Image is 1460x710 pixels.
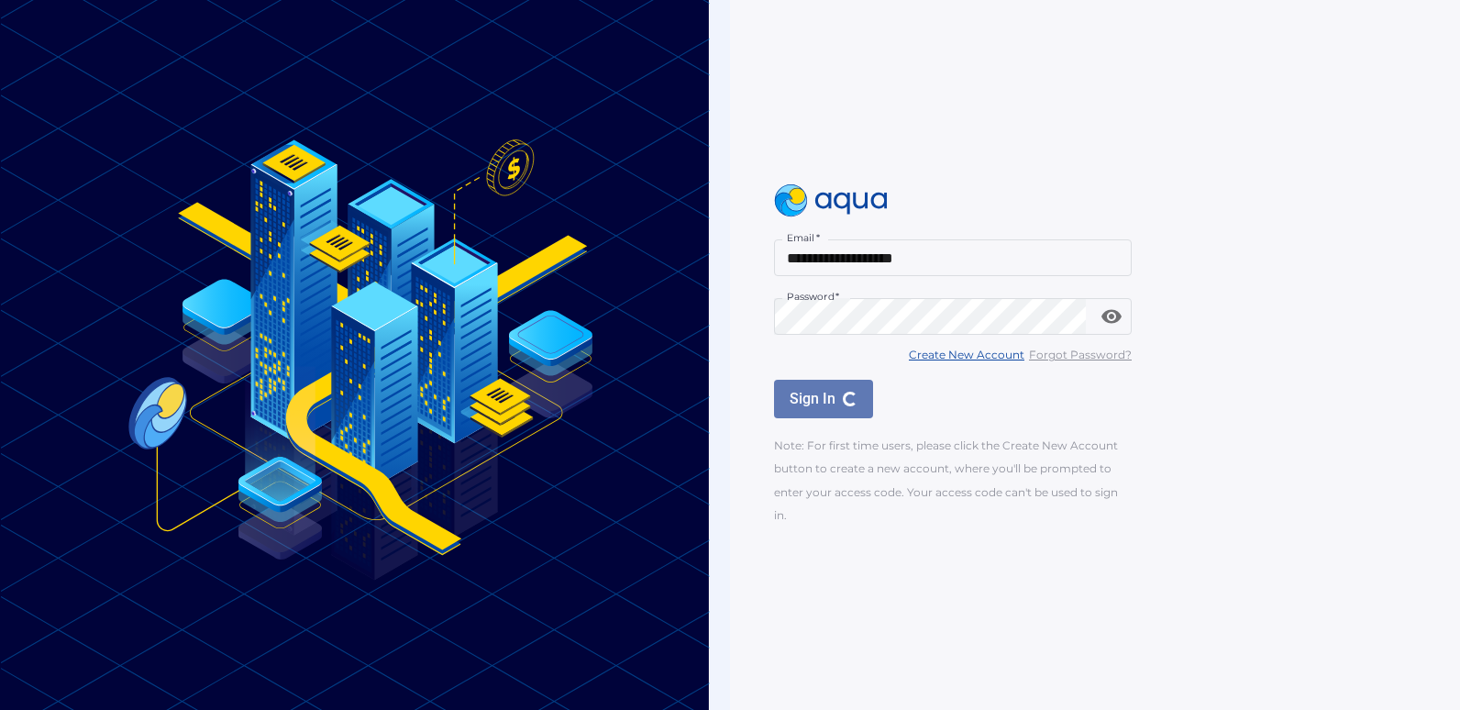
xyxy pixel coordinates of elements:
[774,438,1118,521] span: Note: For first time users, please click the Create New Account button to create a new account, w...
[909,348,1024,361] u: Create New Account
[774,184,888,217] img: logo
[1029,348,1132,361] u: Forgot Password?
[787,231,820,245] label: Email
[787,290,839,304] label: Password
[1093,298,1130,335] button: toggle password visibility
